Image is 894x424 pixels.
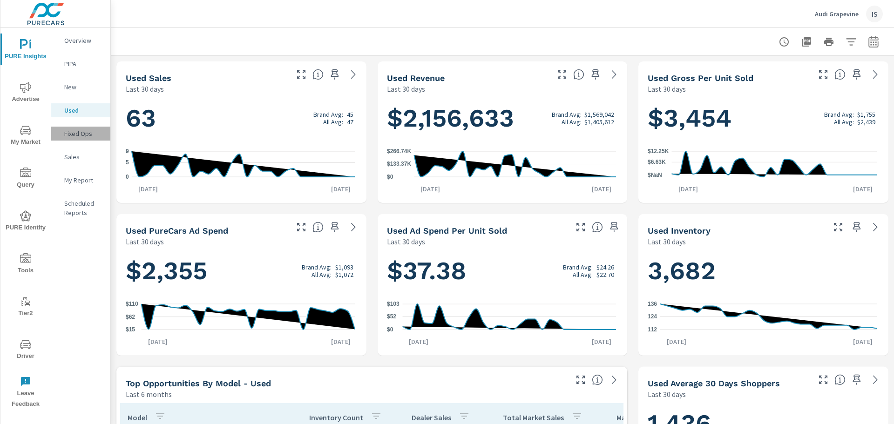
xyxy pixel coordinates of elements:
div: PIPA [51,57,110,71]
p: $1,755 [857,111,875,118]
div: Sales [51,150,110,164]
p: Dealer Sales [412,413,451,422]
p: All Avg: [312,271,332,278]
p: [DATE] [142,337,174,346]
p: $22.70 [596,271,614,278]
p: [DATE] [585,337,618,346]
p: Brand Avg: [552,111,582,118]
text: $52 [387,313,396,320]
span: Save this to your personalized report [849,220,864,235]
button: "Export Report to PDF" [797,33,816,51]
p: Last 30 days [648,236,686,247]
h1: $2,355 [126,255,357,287]
p: Last 30 days [648,389,686,400]
text: $NaN [648,172,662,178]
h5: Used Ad Spend Per Unit Sold [387,226,507,236]
span: Average gross profit generated by the dealership for each vehicle sold over the selected date ran... [834,69,846,80]
span: Average cost of advertising per each vehicle sold at the dealer over the selected date range. The... [592,222,603,233]
h5: Used Average 30 Days Shoppers [648,378,780,388]
p: [DATE] [847,184,879,194]
a: See more details in report [346,220,361,235]
div: Used [51,103,110,117]
p: Fixed Ops [64,129,103,138]
p: All Avg: [323,118,343,126]
text: $12.25K [648,148,669,155]
button: Apply Filters [842,33,860,51]
a: See more details in report [346,67,361,82]
p: Last 6 months [126,389,172,400]
span: Save this to your personalized report [588,67,603,82]
p: Last 30 days [387,83,425,94]
a: See more details in report [868,67,883,82]
p: [DATE] [585,184,618,194]
div: IS [866,6,883,22]
p: 47 [347,118,353,126]
button: Make Fullscreen [294,67,309,82]
h1: 3,682 [648,255,879,287]
p: Brand Avg: [313,111,343,118]
span: Tier2 [3,296,48,319]
p: Last 30 days [126,236,164,247]
p: All Avg: [834,118,854,126]
text: 5 [126,159,129,166]
p: $2,439 [857,118,875,126]
p: New [64,82,103,92]
p: Used [64,106,103,115]
span: Number of vehicles sold by the dealership over the selected date range. [Source: This data is sou... [312,69,324,80]
button: Make Fullscreen [573,220,588,235]
p: PIPA [64,59,103,68]
p: Overview [64,36,103,45]
text: $0 [387,326,393,333]
h1: $2,156,633 [387,102,618,134]
button: Make Fullscreen [816,372,831,387]
div: My Report [51,173,110,187]
button: Make Fullscreen [816,67,831,82]
text: 136 [648,301,657,307]
span: Save this to your personalized report [849,372,864,387]
span: Advertise [3,82,48,105]
a: See more details in report [607,372,622,387]
span: Find the biggest opportunities within your model lineup by seeing how each model is selling in yo... [592,374,603,385]
button: Make Fullscreen [555,67,569,82]
a: See more details in report [607,67,622,82]
p: Brand Avg: [563,263,593,271]
span: Save this to your personalized report [607,220,622,235]
h5: Used Gross Per Unit Sold [648,73,753,83]
p: [DATE] [672,184,704,194]
text: 124 [648,314,657,320]
span: Tools [3,253,48,276]
text: $15 [126,326,135,333]
button: Make Fullscreen [831,220,846,235]
p: Brand Avg: [302,263,332,271]
div: Fixed Ops [51,127,110,141]
span: Leave Feedback [3,376,48,410]
text: $133.37K [387,161,411,168]
p: 45 [347,111,353,118]
span: My Market [3,125,48,148]
span: Total sales revenue over the selected date range. [Source: This data is sourced from the dealer’s... [573,69,584,80]
span: Total cost of media for all PureCars channels for the selected dealership group over the selected... [312,222,324,233]
h1: $37.38 [387,255,618,287]
p: $1,405,612 [584,118,614,126]
text: $103 [387,301,400,307]
p: Model [128,413,147,422]
p: Last 30 days [648,83,686,94]
span: Driver [3,339,48,362]
text: 112 [648,326,657,333]
p: $1,093 [335,263,353,271]
text: $110 [126,301,138,307]
h5: Used Revenue [387,73,445,83]
p: $1,072 [335,271,353,278]
p: Brand Avg: [824,111,854,118]
span: PURE Identity [3,210,48,233]
span: A rolling 30 day total of daily Shoppers on the dealership website, averaged over the selected da... [834,374,846,385]
p: Last 30 days [126,83,164,94]
p: My Report [64,175,103,185]
button: Select Date Range [864,33,883,51]
h1: $3,454 [648,102,879,134]
span: Save this to your personalized report [849,67,864,82]
h5: Used Inventory [648,226,711,236]
p: Sales [64,152,103,162]
p: Last 30 days [387,236,425,247]
p: [DATE] [132,184,164,194]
